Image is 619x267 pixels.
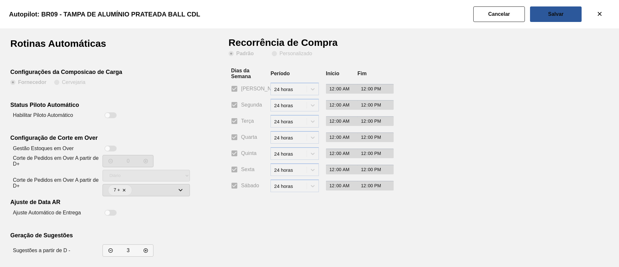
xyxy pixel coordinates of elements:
h1: Recorrência de Compra [229,39,343,51]
h1: Rotinas Automáticas [10,39,125,53]
div: Configurações da Composicao de Carga [10,69,190,77]
span: Quinta [241,149,257,157]
div: Configuração de Corte em Over [10,135,190,143]
clb-radio-button: Cervejaria [54,80,85,86]
label: Sugestões a partir de D - [13,248,70,253]
label: Dias da Semana [231,68,251,79]
span: Sábado [241,182,259,190]
label: Fim [358,71,367,76]
label: Corte de Pedidos em Over A partir de D+ [13,177,99,189]
div: Geração de Sugestões [10,232,190,241]
div: Status Piloto Automático [10,102,190,110]
label: Período [270,71,290,76]
div: Ajuste de Data AR [10,199,190,207]
span: [PERSON_NAME] [241,85,284,93]
span: Terça [241,117,254,125]
clb-radio-button: Fornecedor [10,80,46,86]
span: Segunda [241,101,262,109]
span: Quarta [241,133,257,141]
clb-radio-button: Padrão [229,51,264,57]
clb-radio-button: Personalizado [272,51,312,57]
label: Ajuste Automático de Entrega [13,210,81,215]
span: Sexta [241,166,255,173]
label: Corte de Pedidos em Over A partir de D+ [13,155,99,167]
label: Habilitar Piloto Automático [13,112,73,118]
label: Início [326,71,339,76]
label: Gestão Estoques em Over [13,146,74,151]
